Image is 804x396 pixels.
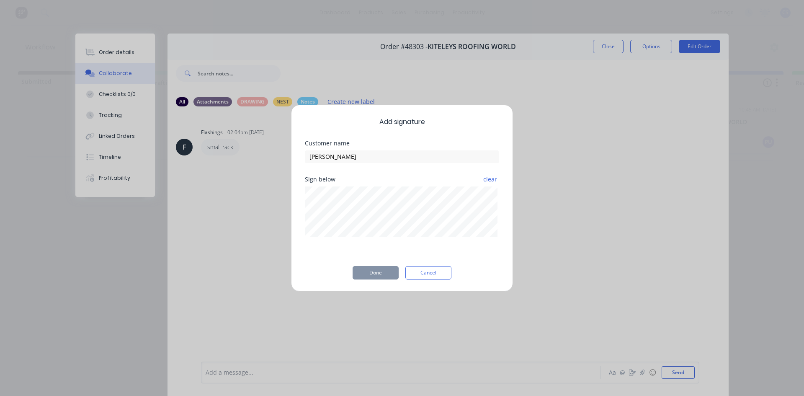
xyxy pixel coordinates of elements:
[353,266,399,280] button: Done
[305,176,499,182] div: Sign below
[305,117,499,127] span: Add signature
[305,140,499,146] div: Customer name
[405,266,451,280] button: Cancel
[305,150,499,163] input: Enter customer name
[483,172,497,187] button: clear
